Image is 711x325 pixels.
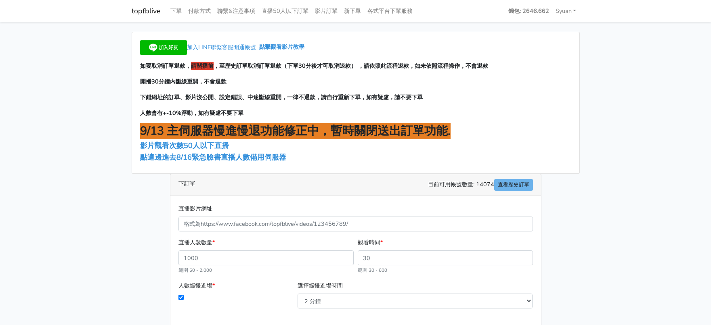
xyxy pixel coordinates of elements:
input: 格式為https://www.facebook.com/topfblive/videos/123456789/ [178,217,533,231]
a: 加入LINE聯繫客服開通帳號 [140,43,259,51]
a: 點這邊進去8/16緊急臉書直播人數備用伺服器 [140,152,286,162]
a: 付款方式 [185,3,214,19]
a: 聯繫&注意事項 [214,3,258,19]
span: ，至歷史訂單取消訂單退款（下單30分後才可取消退款） ，請依照此流程退款，如未依照流程操作，不會退款 [214,62,488,70]
span: 下錯網址的訂單、影片沒公開、設定錯誤、中途斷線重開，一律不退款，請自行重新下單，如有疑慮，請不要下單 [140,93,423,101]
strong: 錢包: 2646.662 [508,7,549,15]
span: 人數會有+-10%浮動，如有疑慮不要下單 [140,109,243,117]
small: 範圍 30 - 600 [358,267,387,273]
input: 30 [358,250,533,265]
a: Syuan [552,3,580,19]
span: 請關播前 [191,62,214,70]
div: 下訂單 [170,174,541,196]
label: 選擇緩慢進場時間 [298,281,343,290]
a: 查看歷史訂單 [494,179,533,191]
a: 各式平台下單服務 [364,3,416,19]
label: 直播影片網址 [178,204,212,213]
span: 9/13 主伺服器慢進慢退功能修正中，暫時關閉送出訂單功能. [140,123,451,139]
span: 50人以下直播 [184,141,229,150]
label: 觀看時間 [358,238,383,247]
a: 直播50人以下訂單 [258,3,312,19]
label: 人數緩慢進場 [178,281,215,290]
a: topfblive [132,3,161,19]
small: 範圍 50 - 2,000 [178,267,212,273]
img: 加入好友 [140,40,187,55]
a: 錢包: 2646.662 [505,3,552,19]
span: 目前可用帳號數量: 14074 [428,179,533,191]
span: 開播30分鐘內斷線重開，不會退款 [140,77,227,85]
a: 點擊觀看影片教學 [259,43,304,51]
a: 影片訂單 [312,3,341,19]
a: 新下單 [341,3,364,19]
span: 加入LINE聯繫客服開通帳號 [187,43,256,51]
span: 如要取消訂單退款， [140,62,191,70]
a: 影片觀看次數 [140,141,184,150]
input: 1000 [178,250,354,265]
a: 下單 [167,3,185,19]
a: 50人以下直播 [184,141,231,150]
label: 直播人數數量 [178,238,215,247]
